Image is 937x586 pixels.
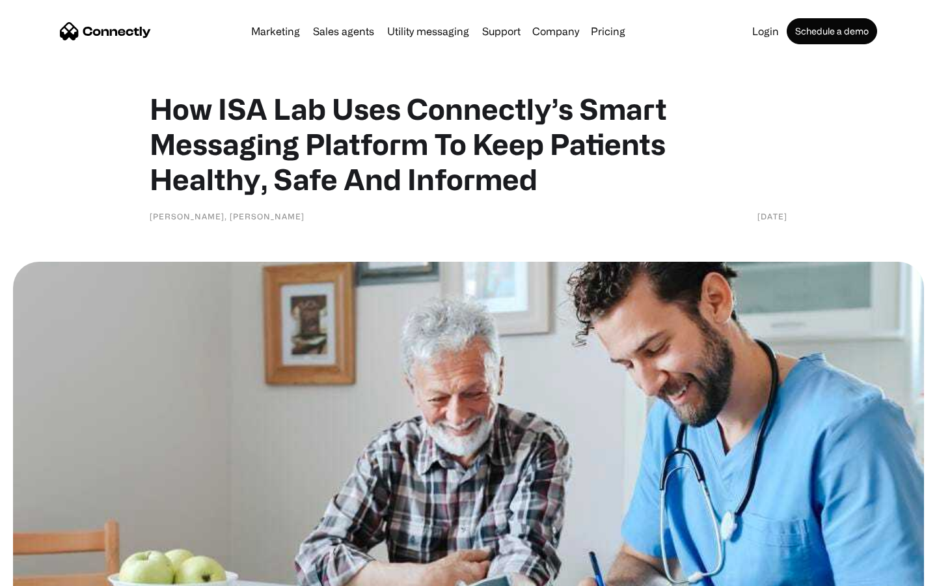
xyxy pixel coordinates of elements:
[150,210,305,223] div: [PERSON_NAME], [PERSON_NAME]
[26,563,78,581] ul: Language list
[532,22,579,40] div: Company
[382,26,474,36] a: Utility messaging
[150,91,787,197] h1: How ISA Lab Uses Connectly’s Smart Messaging Platform To Keep Patients Healthy, Safe And Informed
[308,26,379,36] a: Sales agents
[477,26,526,36] a: Support
[787,18,877,44] a: Schedule a demo
[13,563,78,581] aside: Language selected: English
[757,210,787,223] div: [DATE]
[747,26,784,36] a: Login
[246,26,305,36] a: Marketing
[586,26,631,36] a: Pricing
